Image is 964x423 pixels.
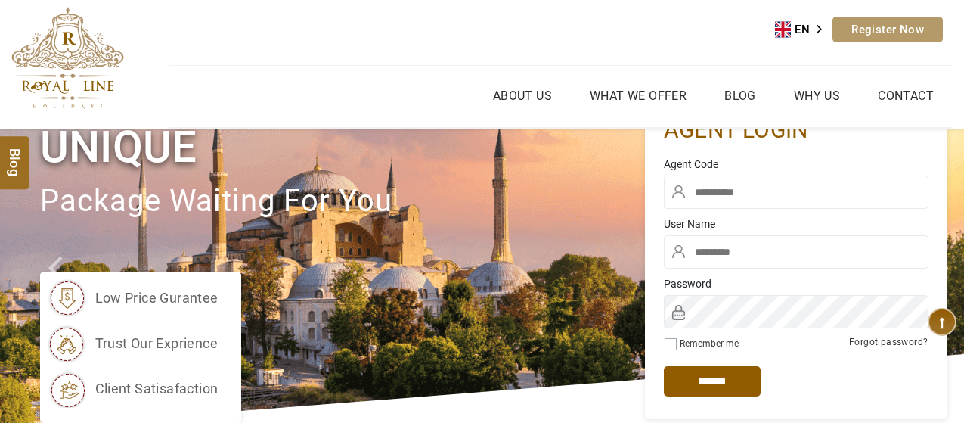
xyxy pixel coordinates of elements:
img: The Royal Line Holidays [11,7,124,109]
li: trust our exprience [48,325,219,362]
a: EN [775,18,832,41]
a: Forgot password? [849,337,928,347]
a: Why Us [790,85,844,107]
span: Blog [5,148,25,161]
label: Agent Code [664,157,928,172]
label: Password [664,276,928,291]
a: Blog [721,85,760,107]
div: Language [775,18,832,41]
li: low price gurantee [48,279,219,317]
h1: Unique [40,119,645,176]
a: About Us [489,85,556,107]
label: Remember me [680,338,739,349]
a: Register Now [832,17,943,42]
label: User Name [664,216,928,232]
a: Contact [874,85,938,107]
aside: Language selected: English [775,18,832,41]
h2: agent login [664,116,928,145]
li: client satisafaction [48,370,219,408]
a: What we Offer [586,85,690,107]
p: package waiting for you [40,176,645,227]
